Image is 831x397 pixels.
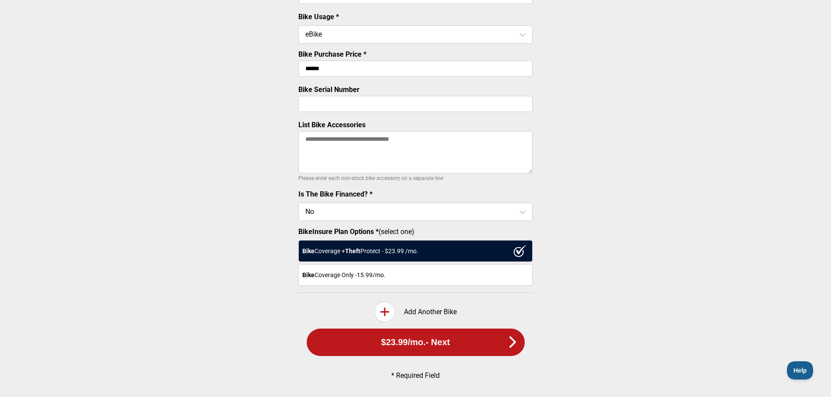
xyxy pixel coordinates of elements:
label: List Bike Accessories [298,121,366,129]
label: (select one) [298,227,533,236]
label: Bike Purchase Price * [298,50,366,58]
p: * Required Field [313,371,518,380]
div: Coverage + Protect - $ 23.99 /mo. [298,240,533,262]
label: Bike Serial Number [298,85,359,94]
label: Bike Usage * [298,13,339,21]
div: Add Another Bike [298,302,533,322]
img: ux1sgP1Haf775SAghJI38DyDlYP+32lKFAAAAAElFTkSuQmCC [513,245,527,257]
button: $23.99/mo.- Next [307,329,525,356]
p: Please enter each non-stock bike accessory on a separate line [298,173,533,183]
iframe: Toggle Customer Support [787,361,814,380]
strong: Bike [302,248,315,254]
strong: Bike [302,271,315,278]
span: /mo. [408,337,426,347]
label: Is The Bike Financed? * [298,190,373,198]
strong: BikeInsure Plan Options * [298,227,379,236]
strong: Theft [345,248,360,254]
div: Coverage Only - 15.99 /mo. [298,264,533,286]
